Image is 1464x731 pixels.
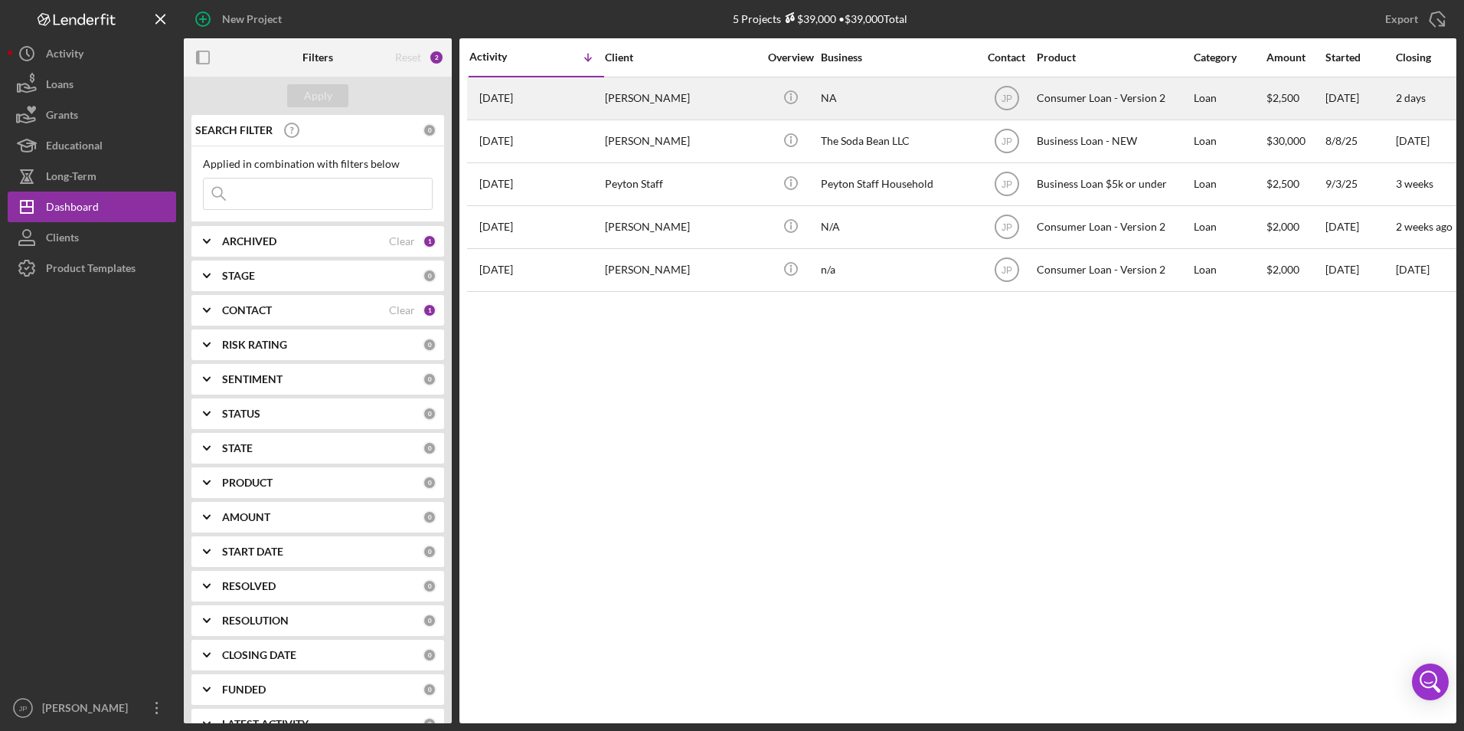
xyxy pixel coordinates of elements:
div: 2 [429,50,444,65]
div: Loans [46,69,74,103]
div: 0 [423,579,436,593]
div: Started [1325,51,1394,64]
div: NA [821,78,974,119]
time: 2025-07-28 18:55 [479,221,513,233]
b: STATUS [222,408,260,420]
b: SEARCH FILTER [195,124,273,136]
div: 0 [423,683,436,697]
b: RISK RATING [222,339,287,351]
div: 0 [423,545,436,559]
div: Consumer Loan - Version 2 [1037,207,1190,247]
b: Filters [302,51,333,64]
b: SENTIMENT [222,373,283,385]
time: [DATE] [1396,263,1430,276]
div: Open Intercom Messenger [1412,664,1449,700]
div: Business Loan $5k or under [1037,164,1190,205]
b: STATE [222,442,253,454]
b: CLOSING DATE [222,649,296,661]
div: 8/8/25 [1325,121,1394,162]
div: 9/3/25 [1325,164,1394,205]
time: 2025-09-06 21:36 [479,92,513,104]
div: Clear [389,235,415,247]
div: Contact [978,51,1035,64]
div: Business [821,51,974,64]
time: 3 weeks [1396,177,1433,190]
b: START DATE [222,546,283,558]
span: $30,000 [1266,134,1306,147]
time: 2 weeks ago [1396,220,1453,233]
div: [DATE] [1325,78,1394,119]
button: JP[PERSON_NAME] [8,693,176,723]
time: 2025-09-04 21:01 [479,135,513,147]
div: Overview [762,51,819,64]
div: Consumer Loan - Version 2 [1037,78,1190,119]
div: [DATE] [1325,207,1394,247]
text: JP [18,704,27,713]
div: Loan [1194,164,1265,205]
div: Activity [469,51,537,63]
div: Export [1385,4,1418,34]
b: PRODUCT [222,477,273,489]
div: Amount [1266,51,1324,64]
div: 0 [423,717,436,731]
div: Business Loan - NEW [1037,121,1190,162]
button: Clients [8,222,176,253]
button: Apply [287,84,348,107]
text: JP [1001,265,1011,276]
time: 2 days [1396,91,1426,104]
div: 0 [423,441,436,455]
b: STAGE [222,270,255,282]
b: AMOUNT [222,511,270,523]
div: [PERSON_NAME] [605,121,758,162]
div: The Soda Bean LLC [821,121,974,162]
div: 0 [423,407,436,421]
button: Dashboard [8,192,176,222]
div: n/a [821,250,974,290]
div: 0 [423,269,436,283]
button: Educational [8,130,176,161]
span: $2,000 [1266,220,1299,233]
div: 5 Projects • $39,000 Total [733,12,907,25]
div: Applied in combination with filters below [203,158,433,170]
div: Loan [1194,78,1265,119]
div: Dashboard [46,192,99,226]
div: $39,000 [781,12,836,25]
button: Activity [8,38,176,69]
b: FUNDED [222,683,266,696]
button: Product Templates [8,253,176,284]
div: Peyton Staff [605,164,758,205]
div: Activity [46,38,83,73]
div: Loan [1194,121,1265,162]
button: Grants [8,100,176,130]
div: Loan [1194,250,1265,290]
div: Educational [46,130,103,165]
b: LATEST ACTIVITY [222,718,309,730]
div: Clients [46,222,79,257]
text: JP [1001,136,1011,147]
div: Product [1037,51,1190,64]
div: New Project [222,4,282,34]
text: JP [1001,179,1011,190]
div: Long-Term [46,161,96,195]
div: Client [605,51,758,64]
text: JP [1001,93,1011,104]
div: Category [1194,51,1265,64]
div: Clear [389,304,415,316]
span: $2,500 [1266,91,1299,104]
div: 0 [423,338,436,352]
div: 0 [423,476,436,490]
time: [DATE] [1396,134,1430,147]
div: Grants [46,100,78,134]
b: RESOLUTION [222,615,289,627]
a: Long-Term [8,161,176,192]
div: [PERSON_NAME] [38,693,138,727]
b: CONTACT [222,304,272,316]
div: [PERSON_NAME] [605,250,758,290]
b: ARCHIVED [222,235,276,247]
button: New Project [184,4,297,34]
div: 0 [423,648,436,662]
